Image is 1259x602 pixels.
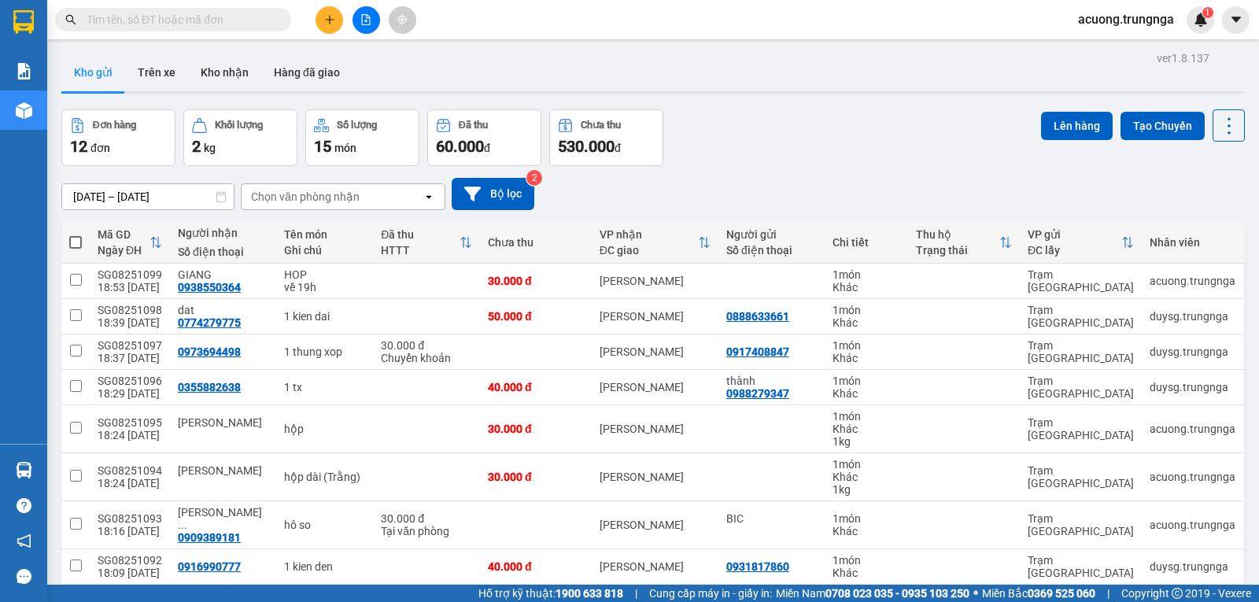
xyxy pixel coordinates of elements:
div: ver 1.8.137 [1157,50,1209,67]
div: Số điện thoại [726,244,818,257]
div: [PERSON_NAME] [600,310,711,323]
span: aim [397,14,408,25]
div: Chưa thu [581,120,621,131]
button: Bộ lọc [452,178,534,210]
button: caret-down [1222,6,1250,34]
span: file-add [360,14,371,25]
span: 1 [1205,7,1210,18]
span: đ [484,142,490,154]
span: đ [615,142,621,154]
div: 18:24 [DATE] [98,477,162,489]
div: hộp dài (Trằng) [284,471,365,483]
div: Chi tiết [833,236,900,249]
div: duysg.trungnga [1150,345,1235,358]
div: Tên món [284,228,365,241]
div: 1 món [833,375,900,387]
div: 30.000 đ [488,275,584,287]
span: notification [17,534,31,548]
th: Toggle SortBy [1020,222,1142,264]
button: Kho gửi [61,54,125,91]
div: SG08251096 [98,375,162,387]
div: [PERSON_NAME] [600,519,711,531]
div: 0774279775 [178,316,241,329]
button: Lên hàng [1041,112,1113,140]
div: thành [726,375,818,387]
div: Trạm [GEOGRAPHIC_DATA] [1028,304,1134,329]
div: Trạm [GEOGRAPHIC_DATA] [1028,375,1134,400]
div: 40.000 đ [488,560,584,573]
button: Tạo Chuyến [1121,112,1205,140]
span: | [1107,585,1109,602]
div: 1 kg [833,483,900,496]
div: Trạm [GEOGRAPHIC_DATA] [1028,512,1134,537]
div: 30.000 đ [381,512,472,525]
img: icon-new-feature [1194,13,1208,27]
button: file-add [353,6,380,34]
strong: 0369 525 060 [1028,587,1095,600]
div: 30.000 đ [488,423,584,435]
div: acuong.trungnga [1150,423,1235,435]
div: 0909389181 [178,531,241,544]
div: [PERSON_NAME] [600,423,711,435]
div: Thu hộ [916,228,999,241]
th: Toggle SortBy [373,222,480,264]
div: GIANG [178,268,268,281]
div: HTTT [381,244,460,257]
div: SG08251093 [98,512,162,525]
div: 0931817860 [726,560,789,573]
div: 1 thung xop [284,345,365,358]
img: warehouse-icon [16,462,32,478]
div: ĐC lấy [1028,244,1121,257]
div: Số lượng [337,120,377,131]
div: hộp [284,423,365,435]
button: Số lượng15món [305,109,419,166]
div: Trạm [GEOGRAPHIC_DATA] [1028,268,1134,294]
span: 15 [314,137,331,156]
div: [PERSON_NAME] [600,275,711,287]
div: 18:29 [DATE] [98,387,162,400]
div: SG08251092 [98,554,162,567]
div: 18:37 [DATE] [98,352,162,364]
button: Chưa thu530.000đ [549,109,663,166]
span: caret-down [1229,13,1243,27]
img: logo-vxr [13,10,34,34]
th: Toggle SortBy [908,222,1020,264]
span: acuong.trungnga [1065,9,1187,29]
div: 1 món [833,339,900,352]
div: Trạng thái [916,244,999,257]
div: 0973694498 [178,345,241,358]
th: Toggle SortBy [592,222,718,264]
div: Khác [833,471,900,483]
span: 60.000 [436,137,484,156]
span: kg [204,142,216,154]
sup: 2 [526,170,542,186]
div: acuong.trungnga [1150,275,1235,287]
div: 18:24 [DATE] [98,429,162,441]
div: Nhân viên [1150,236,1235,249]
div: dat [178,304,268,316]
svg: open [423,190,435,203]
div: VP nhận [600,228,698,241]
div: 0916990777 [178,560,241,573]
div: 1 món [833,554,900,567]
div: 50.000 đ [488,310,584,323]
span: | [635,585,637,602]
div: 1 món [833,304,900,316]
span: question-circle [17,498,31,513]
div: Ghi chú [284,244,365,257]
span: copyright [1172,588,1183,599]
button: Đơn hàng12đơn [61,109,175,166]
div: SG08251095 [98,416,162,429]
div: Khác [833,316,900,329]
div: Ngày ĐH [98,244,150,257]
div: [PERSON_NAME] [600,471,711,483]
div: 40.000 đ [488,381,584,393]
div: Chưa thu [488,236,584,249]
div: duysg.trungnga [1150,560,1235,573]
div: 1 món [833,268,900,281]
div: Trạm [GEOGRAPHIC_DATA] [1028,554,1134,579]
div: Đơn hàng [93,120,136,131]
span: đơn [90,142,110,154]
span: plus [324,14,335,25]
div: Minh Hùng [178,416,268,429]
